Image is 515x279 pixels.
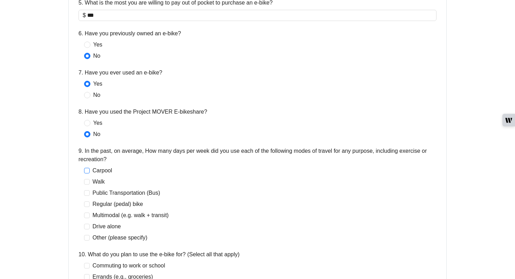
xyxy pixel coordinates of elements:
span: Multimodal (e.g. walk + transit) [90,211,171,220]
span: No [90,130,103,138]
span: Drive alone [90,222,124,231]
span: No [90,91,103,99]
label: 8. Have you used the Project MOVER E-bikeshare? [78,108,207,116]
span: Yes [90,119,105,127]
span: Public Transportation (Bus) [90,189,163,197]
label: 6. Have you previously owned an e-bike? [78,29,181,38]
input: 5. What is the most you are willing to pay out of pocket to purchase an e-bike? [87,11,432,20]
span: Commuting to work or school [90,262,168,270]
span: Other (please specify) [90,234,150,242]
span: No [90,52,103,60]
span: Regular (pedal) bike [90,200,146,208]
span: $ [83,11,86,20]
span: Walk [90,178,108,186]
label: 9. In the past, on average, How many days per week did you use each of the following modes of tra... [78,147,437,164]
label: 7. Have you ever used an e-bike? [78,69,162,77]
span: Carpool [90,166,115,175]
span: Yes [90,41,105,49]
span: Yes [90,80,105,88]
label: 10. What do you plan to use the e-bike for? (Select all that apply) [78,250,240,259]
